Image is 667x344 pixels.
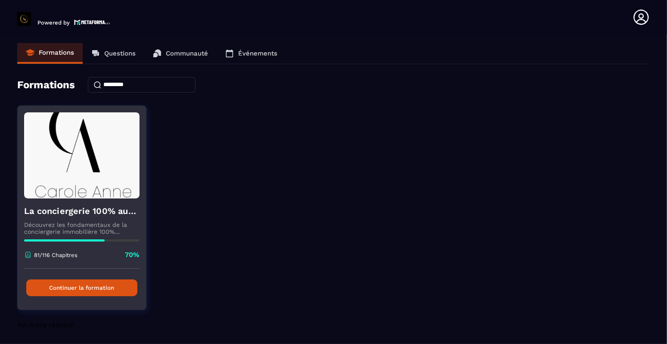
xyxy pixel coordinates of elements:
a: Événements [217,43,286,64]
img: logo-branding [17,12,31,26]
span: No more results! [17,321,74,329]
p: Formations [39,49,74,56]
img: formation-background [24,112,140,198]
h4: Formations [17,79,75,91]
a: Questions [83,43,144,64]
p: Événements [238,50,277,57]
img: logo [74,19,110,26]
h4: La conciergerie 100% automatisée [24,205,140,217]
p: 81/116 Chapitres [34,252,78,258]
p: Communauté [166,50,208,57]
p: Questions [104,50,136,57]
p: Powered by [37,19,70,26]
a: formation-backgroundLa conciergerie 100% automatiséeDécouvrez les fondamentaux de la conciergerie... [17,105,157,321]
button: Continuer la formation [26,279,137,296]
p: Découvrez les fondamentaux de la conciergerie immobilière 100% automatisée. Cette formation est c... [24,221,140,235]
a: Communauté [144,43,217,64]
p: 70% [125,250,140,260]
a: Formations [17,43,83,64]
